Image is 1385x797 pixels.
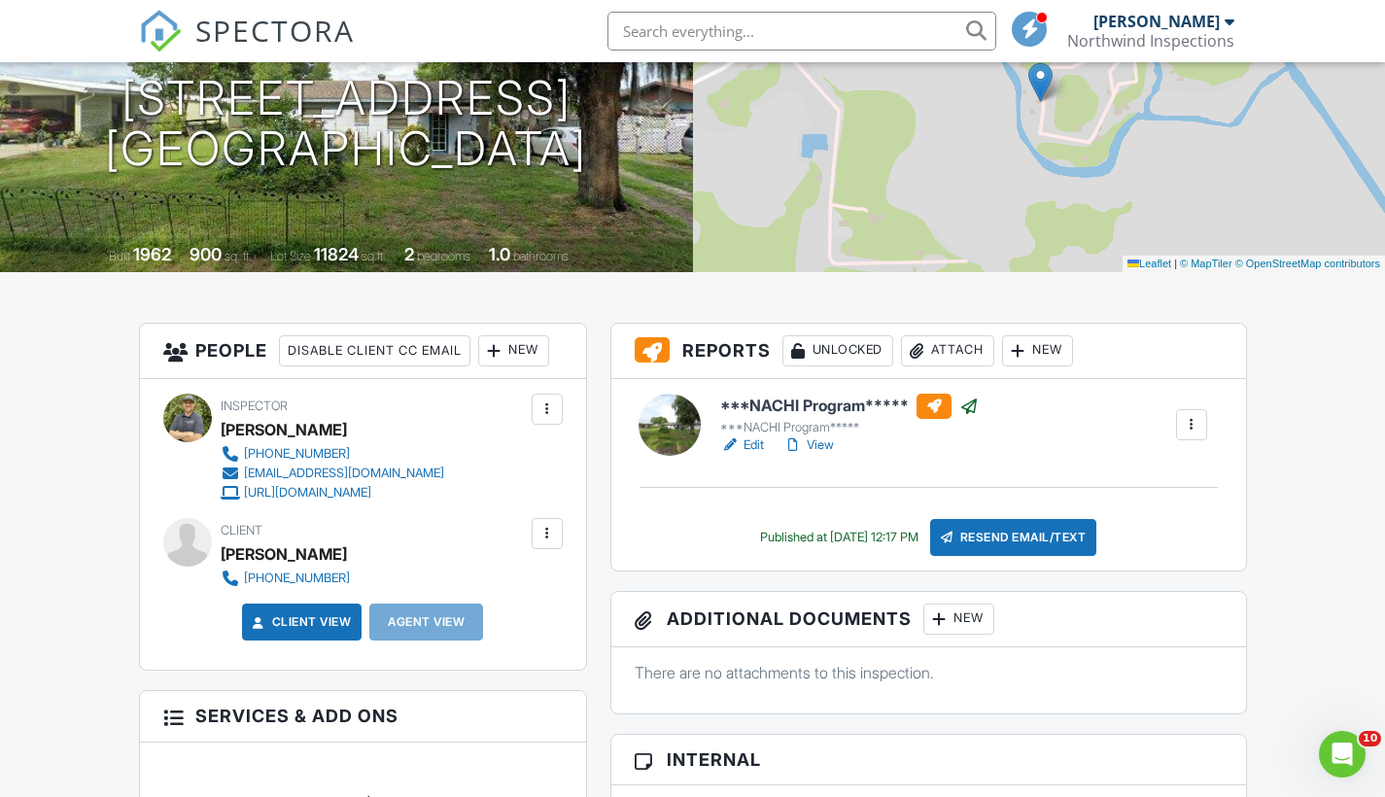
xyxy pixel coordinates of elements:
[901,335,994,366] div: Attach
[611,324,1246,379] h3: Reports
[720,435,764,455] a: Edit
[404,244,414,264] div: 2
[489,244,510,264] div: 1.0
[417,249,470,263] span: bedrooms
[133,244,171,264] div: 1962
[109,249,130,263] span: Built
[478,335,549,366] div: New
[760,530,918,545] div: Published at [DATE] 12:17 PM
[782,335,893,366] div: Unlocked
[1127,258,1171,269] a: Leaflet
[140,324,586,379] h3: People
[221,398,288,413] span: Inspector
[923,604,994,635] div: New
[139,26,355,67] a: SPECTORA
[225,249,252,263] span: sq. ft.
[270,249,311,263] span: Lot Size
[635,662,1223,683] p: There are no attachments to this inspection.
[1174,258,1177,269] span: |
[1319,731,1366,778] iframe: Intercom live chat
[930,519,1097,556] div: Resend Email/Text
[221,415,347,444] div: [PERSON_NAME]
[607,12,996,51] input: Search everything...
[221,444,444,464] a: [PHONE_NUMBER]
[221,483,444,502] a: [URL][DOMAIN_NAME]
[140,691,586,742] h3: Services & Add ons
[195,10,355,51] span: SPECTORA
[244,446,350,462] div: [PHONE_NUMBER]
[139,10,182,52] img: The Best Home Inspection Software - Spectora
[105,73,587,176] h1: [STREET_ADDRESS] [GEOGRAPHIC_DATA]
[1180,258,1232,269] a: © MapTiler
[244,466,444,481] div: [EMAIL_ADDRESS][DOMAIN_NAME]
[221,464,444,483] a: [EMAIL_ADDRESS][DOMAIN_NAME]
[1093,12,1220,31] div: [PERSON_NAME]
[611,592,1246,647] h3: Additional Documents
[279,335,470,366] div: Disable Client CC Email
[1028,62,1053,102] img: Marker
[221,539,347,569] div: [PERSON_NAME]
[221,569,350,588] a: [PHONE_NUMBER]
[190,244,222,264] div: 900
[611,735,1246,785] h3: Internal
[1067,31,1234,51] div: Northwind Inspections
[244,571,350,586] div: [PHONE_NUMBER]
[783,435,834,455] a: View
[1235,258,1380,269] a: © OpenStreetMap contributors
[221,523,262,537] span: Client
[362,249,386,263] span: sq.ft.
[244,485,371,501] div: [URL][DOMAIN_NAME]
[1359,731,1381,746] span: 10
[249,612,352,632] a: Client View
[1002,335,1073,366] div: New
[314,244,359,264] div: 11824
[513,249,569,263] span: bathrooms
